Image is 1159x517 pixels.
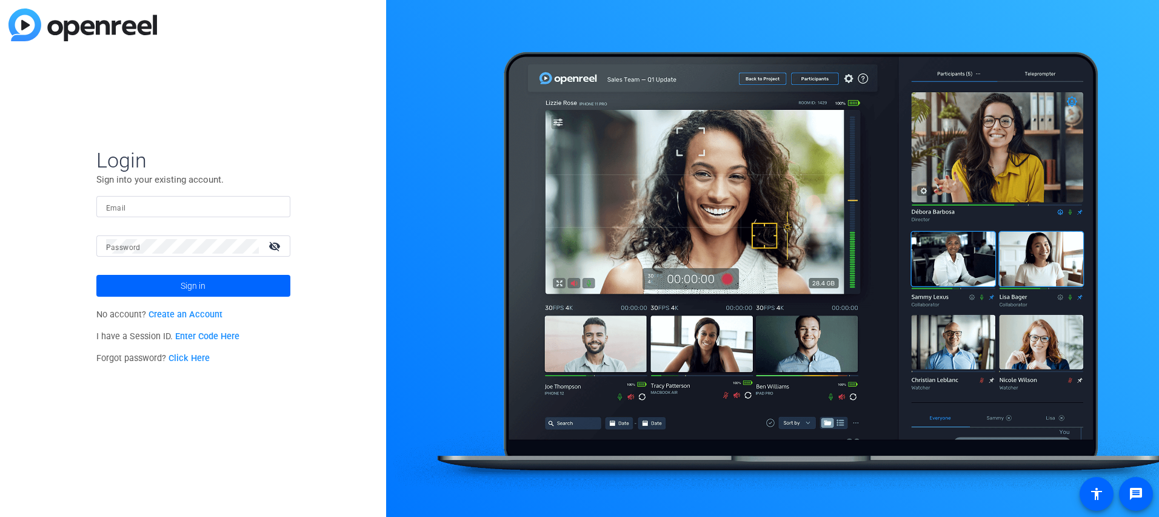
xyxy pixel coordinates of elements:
[96,331,240,342] span: I have a Session ID.
[106,204,126,212] mat-label: Email
[181,271,205,301] span: Sign in
[96,147,290,173] span: Login
[261,237,290,255] mat-icon: visibility_off
[96,173,290,186] p: Sign into your existing account.
[149,309,222,320] a: Create an Account
[8,8,157,41] img: blue-gradient.svg
[1089,487,1104,501] mat-icon: accessibility
[96,275,290,297] button: Sign in
[175,331,239,342] a: Enter Code Here
[169,353,210,363] a: Click Here
[106,243,141,252] mat-label: Password
[96,309,223,320] span: No account?
[96,353,210,363] span: Forgot password?
[106,200,281,214] input: Enter Email Address
[1129,487,1143,501] mat-icon: message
